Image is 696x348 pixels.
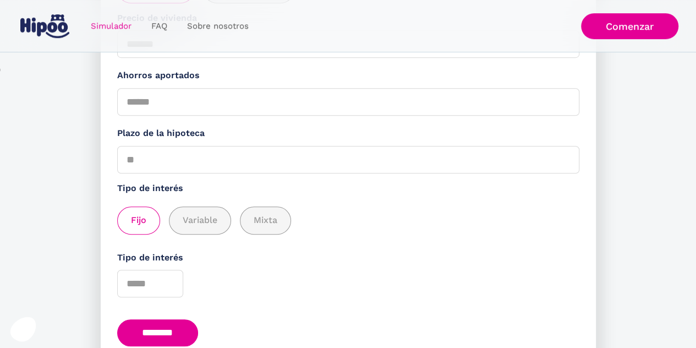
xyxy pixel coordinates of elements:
span: Fijo [131,214,146,227]
a: home [18,10,72,42]
a: Simulador [81,15,141,37]
label: Ahorros aportados [117,69,579,83]
label: Tipo de interés [117,182,579,195]
a: Sobre nosotros [177,15,259,37]
div: add_description_here [117,206,579,235]
span: Mixta [254,214,277,227]
label: Tipo de interés [117,251,579,265]
span: Variable [183,214,217,227]
a: FAQ [141,15,177,37]
a: Comenzar [581,13,678,39]
label: Plazo de la hipoteca [117,127,579,140]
